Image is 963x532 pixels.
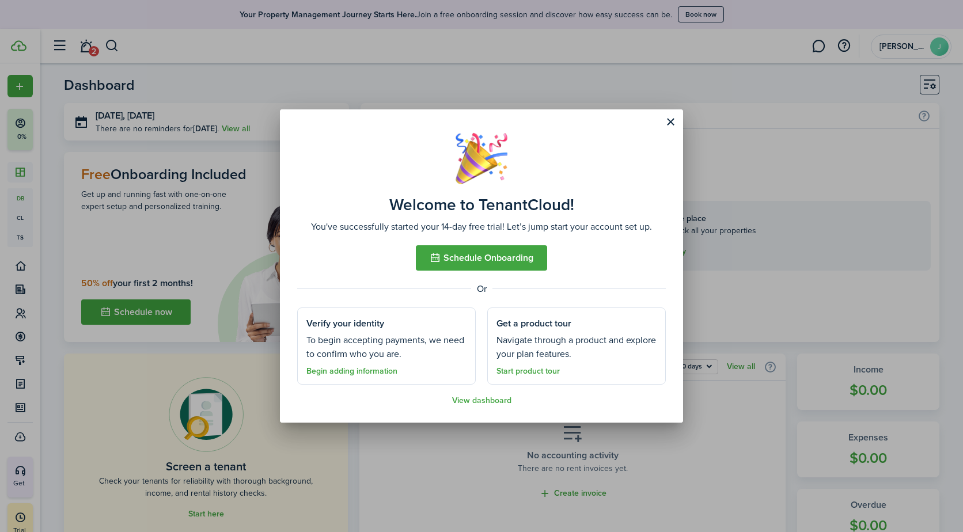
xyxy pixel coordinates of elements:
well-done-section-description: Navigate through a product and explore your plan features. [496,333,657,361]
a: View dashboard [452,396,511,405]
well-done-section-title: Get a product tour [496,317,571,330]
well-done-section-title: Verify your identity [306,317,384,330]
img: Well done! [456,132,507,184]
well-done-separator: Or [297,282,666,296]
well-done-section-description: To begin accepting payments, we need to confirm who you are. [306,333,467,361]
well-done-title: Welcome to TenantCloud! [389,196,574,214]
well-done-description: You've successfully started your 14-day free trial! Let’s jump start your account set up. [311,220,652,234]
a: Begin adding information [306,367,397,376]
button: Schedule Onboarding [416,245,547,271]
a: Start product tour [496,367,560,376]
button: Close modal [661,112,680,132]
